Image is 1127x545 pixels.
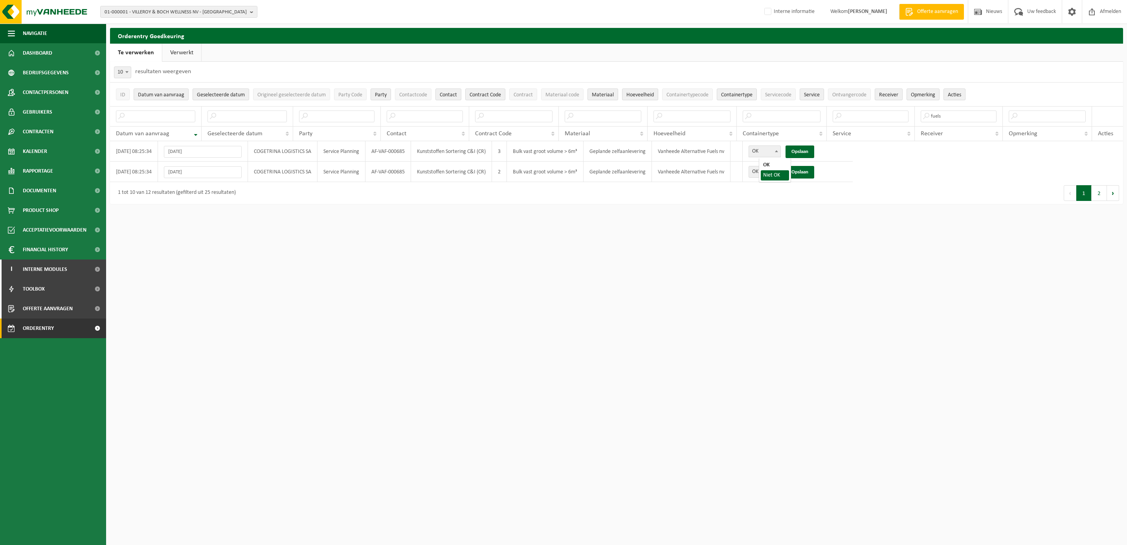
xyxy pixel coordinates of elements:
span: Offerte aanvragen [23,299,73,319]
button: ContainertypeContainertype: Activate to sort [717,88,757,100]
span: Orderentry Goedkeuring [23,319,89,338]
td: Service Planning [318,162,365,182]
label: Interne informatie [763,6,815,18]
span: Service [804,92,820,98]
button: Party CodeParty Code: Activate to sort [334,88,367,100]
span: Opmerking [911,92,935,98]
span: Product Shop [23,201,59,220]
span: Geselecteerde datum [197,92,245,98]
span: Ontvangercode [832,92,866,98]
a: Offerte aanvragen [899,4,964,20]
a: Te verwerken [110,44,162,62]
button: MateriaalMateriaal: Activate to sort [587,88,618,100]
h2: Orderentry Goedkeuring [110,28,1123,43]
td: Service Planning [318,141,365,162]
span: 10 [114,67,131,78]
button: 2 [1092,185,1107,201]
span: Party [299,131,312,137]
span: Servicecode [765,92,791,98]
span: Gebruikers [23,102,52,122]
td: Vanheede Alternative Fuels nv [652,162,731,182]
span: Dashboard [23,43,52,63]
button: 1 [1076,185,1092,201]
button: Datum van aanvraagDatum van aanvraag: Activate to remove sorting [134,88,189,100]
span: Hoeveelheid [653,131,685,137]
td: AF-VAF-000685 [365,162,411,182]
span: Datum van aanvraag [138,92,184,98]
button: ReceiverReceiver: Activate to sort [875,88,903,100]
span: Service [833,131,851,137]
span: Interne modules [23,260,67,279]
span: Contracten [23,122,53,142]
span: Contract Code [470,92,501,98]
span: I [8,260,15,279]
td: Kunststoffen Sortering C&I (CR) [411,162,492,182]
span: Receiver [879,92,898,98]
li: OK [761,160,789,170]
span: Contactcode [399,92,427,98]
td: Kunststoffen Sortering C&I (CR) [411,141,492,162]
span: Materiaal code [545,92,579,98]
span: Materiaal [565,131,590,137]
button: HoeveelheidHoeveelheid: Activate to sort [622,88,658,100]
span: Party [375,92,387,98]
td: Geplande zelfaanlevering [584,162,652,182]
span: Navigatie [23,24,47,43]
span: Contact [387,131,406,137]
span: Contract Code [475,131,512,137]
span: Hoeveelheid [626,92,654,98]
span: OK [749,146,780,157]
span: Materiaal [592,92,614,98]
li: Niet OK [761,170,789,180]
span: Financial History [23,240,68,260]
button: 01-000001 - VILLEROY & BOCH WELLNESS NV - [GEOGRAPHIC_DATA] [100,6,257,18]
span: Acceptatievoorwaarden [23,220,86,240]
td: Geplande zelfaanlevering [584,141,652,162]
span: OK [749,166,780,177]
span: Contactpersonen [23,83,68,102]
span: ID [120,92,125,98]
span: 10 [114,66,131,78]
td: Vanheede Alternative Fuels nv [652,141,731,162]
span: Origineel geselecteerde datum [257,92,326,98]
span: Geselecteerde datum [207,131,262,137]
td: 3 [492,141,507,162]
td: [DATE] 08:25:34 [110,162,158,182]
button: Origineel geselecteerde datumOrigineel geselecteerde datum: Activate to sort [253,88,330,100]
button: ContactcodeContactcode: Activate to sort [395,88,431,100]
span: Rapportage [23,161,53,181]
button: IDID: Activate to sort [116,88,130,100]
button: ContractContract: Activate to sort [509,88,537,100]
button: ServicecodeServicecode: Activate to sort [761,88,796,100]
td: [DATE] 08:25:34 [110,141,158,162]
span: Opmerking [1009,131,1037,137]
td: 2 [492,162,507,182]
span: Bedrijfsgegevens [23,63,69,83]
td: COGETRINA LOGISTICS SA [248,141,318,162]
button: Acties [943,88,965,100]
span: Offerte aanvragen [915,8,960,16]
div: 1 tot 10 van 12 resultaten (gefilterd uit 25 resultaten) [114,186,236,200]
span: Datum van aanvraag [116,131,169,137]
span: OK [749,145,781,157]
span: Documenten [23,181,56,201]
button: ContainertypecodeContainertypecode: Activate to sort [662,88,713,100]
td: AF-VAF-000685 [365,141,411,162]
span: Containertype [721,92,753,98]
button: OntvangercodeOntvangercode: Activate to sort [828,88,871,100]
button: Materiaal codeMateriaal code: Activate to sort [541,88,584,100]
button: Previous [1064,185,1076,201]
span: Toolbox [23,279,45,299]
strong: [PERSON_NAME] [848,9,887,15]
span: Kalender [23,142,47,161]
span: Acties [1098,131,1113,137]
span: Contact [440,92,457,98]
button: PartyParty: Activate to sort [371,88,391,100]
span: Party Code [338,92,362,98]
span: Contract [514,92,533,98]
td: Bulk vast groot volume > 6m³ [507,162,584,182]
a: Opslaan [786,145,814,158]
td: COGETRINA LOGISTICS SA [248,162,318,182]
a: Opslaan [786,166,814,179]
button: ServiceService: Activate to sort [800,88,824,100]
